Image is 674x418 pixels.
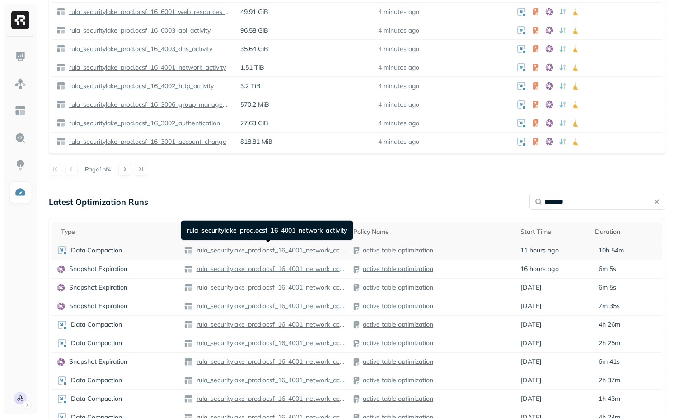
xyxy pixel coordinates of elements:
p: 570.2 MiB [240,100,369,109]
img: table [56,63,66,72]
p: 96.58 GiB [240,26,369,35]
img: table [184,246,193,255]
p: rula_securitylake_prod.ocsf_16_3001_account_change [67,138,226,146]
p: 49.91 GiB [240,8,369,16]
img: table [56,81,66,90]
p: 6m 5s [599,265,616,273]
a: active table optimization [363,320,433,328]
a: active table optimization [363,302,433,310]
p: 4h 26m [599,320,620,329]
img: table [184,394,193,404]
a: rula_securitylake_prod.ocsf_16_4001_network_activity [193,357,345,366]
span: [DATE] [520,283,542,292]
p: Data Compaction [71,376,122,385]
div: Duration [595,228,657,236]
p: Data Compaction [71,394,122,403]
a: active table optimization [363,394,433,403]
a: rula_securitylake_prod.ocsf_16_6001_web_resources_activity [66,8,231,16]
span: [DATE] [520,357,542,366]
p: 4 minutes ago [378,26,419,35]
span: 11 hours ago [520,246,559,255]
p: rula_securitylake_prod.ocsf_16_6003_api_activity [67,26,211,35]
a: rula_securitylake_prod.ocsf_16_4001_network_activity [193,320,345,329]
p: 4 minutes ago [378,119,419,128]
p: Data Compaction [71,320,122,329]
img: Assets [14,78,26,90]
p: Snapshot Expiration [69,283,127,292]
img: Insights [14,159,26,171]
p: rula_securitylake_prod.ocsf_16_4001_network_activity [195,376,345,385]
p: 2h 25m [599,339,620,347]
a: active table optimization [363,339,433,347]
p: 6m 41s [599,357,620,366]
div: rula_securitylake_prod.ocsf_16_4001_network_activity [181,221,353,240]
p: rula_securitylake_prod.ocsf_16_4001_network_activity [195,283,345,292]
a: rula_securitylake_prod.ocsf_16_3001_account_change [66,138,226,146]
p: 7m 35s [599,302,620,310]
p: 4 minutes ago [378,8,419,16]
p: 4 minutes ago [378,100,419,109]
p: rula_securitylake_prod.ocsf_16_4001_network_activity [195,265,345,273]
a: active table optimization [363,376,433,384]
img: Ryft [11,11,29,29]
img: table [56,7,66,16]
img: table [184,302,193,311]
a: active table optimization [363,283,433,291]
a: rula_securitylake_prod.ocsf_16_4001_network_activity [193,376,345,385]
a: rula_securitylake_prod.ocsf_16_6003_api_activity [66,26,211,35]
span: 16 hours ago [520,265,559,273]
p: 2h 37m [599,376,620,385]
img: table [184,320,193,329]
p: Snapshot Expiration [69,302,127,310]
p: rula_securitylake_prod.ocsf_16_4001_network_activity [195,302,345,310]
p: rula_securitylake_prod.ocsf_16_6001_web_resources_activity [67,8,231,16]
p: rula_securitylake_prod.ocsf_16_4002_http_activity [67,82,214,90]
p: 10h 54m [599,246,624,255]
a: rula_securitylake_prod.ocsf_16_4001_network_activity [193,339,345,347]
a: rula_securitylake_prod.ocsf_16_4001_network_activity [193,246,345,255]
div: Policy Name [353,228,511,236]
span: [DATE] [520,302,542,310]
p: rula_securitylake_prod.ocsf_16_4001_network_activity [195,394,345,403]
img: table [56,26,66,35]
a: rula_securitylake_prod.ocsf_16_3006_group_management [66,100,231,109]
a: rula_securitylake_prod.ocsf_16_4001_network_activity [193,394,345,403]
p: rula_securitylake_prod.ocsf_16_4001_network_activity [195,339,345,347]
p: rula_securitylake_prod.ocsf_16_4001_network_activity [195,357,345,366]
img: Dashboard [14,51,26,62]
a: rula_securitylake_prod.ocsf_16_4002_http_activity [66,82,214,90]
a: active table optimization [363,265,433,273]
img: table [56,44,66,53]
p: 3.2 TiB [240,82,369,90]
a: rula_securitylake_prod.ocsf_16_4003_dns_activity [66,45,212,53]
img: table [184,265,193,274]
p: Data Compaction [71,246,122,255]
img: Asset Explorer [14,105,26,117]
a: rula_securitylake_prod.ocsf_16_4001_network_activity [66,63,226,72]
p: Data Compaction [71,339,122,347]
p: 818.81 MiB [240,138,369,146]
a: rula_securitylake_prod.ocsf_16_3002_authentication [66,119,220,128]
p: 1.51 TiB [240,63,369,72]
p: 4 minutes ago [378,63,419,72]
p: rula_securitylake_prod.ocsf_16_3006_group_management [67,100,231,109]
p: rula_securitylake_prod.ocsf_16_4001_network_activity [195,246,345,255]
span: [DATE] [520,394,542,403]
p: Snapshot Expiration [69,357,127,366]
img: table [56,119,66,128]
img: table [184,283,193,292]
span: [DATE] [520,376,542,385]
p: 4 minutes ago [378,82,419,90]
p: Latest Optimization Runs [49,197,148,207]
p: 35.64 GiB [240,45,369,53]
img: Optimization [14,186,26,198]
p: 4 minutes ago [378,45,419,53]
p: rula_securitylake_prod.ocsf_16_4003_dns_activity [67,45,212,53]
div: Type [61,228,175,236]
a: rula_securitylake_prod.ocsf_16_4001_network_activity [193,283,345,292]
span: [DATE] [520,339,542,347]
img: table [184,376,193,385]
a: rula_securitylake_prod.ocsf_16_4001_network_activity [193,265,345,273]
span: [DATE] [520,320,542,329]
img: table [184,357,193,366]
